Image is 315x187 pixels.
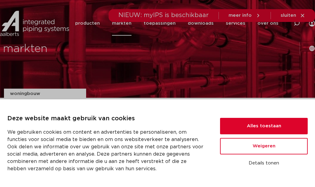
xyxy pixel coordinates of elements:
[7,129,205,172] p: We gebruiken cookies om content en advertenties te personaliseren, om functies voor social media ...
[144,11,176,36] a: toepassingen
[220,158,308,168] button: Details tonen
[188,11,214,36] a: downloads
[7,114,205,124] p: Deze website maakt gebruik van cookies
[229,13,252,18] span: meer info
[229,13,261,18] a: meer info
[257,11,278,36] a: over ons
[309,11,315,36] div: my IPS
[220,138,308,154] button: Weigeren
[281,13,296,18] span: sluiten
[226,11,245,36] a: services
[281,13,305,18] a: sluiten
[75,11,100,36] a: producten
[112,11,131,36] a: markten
[220,118,308,134] button: Alles toestaan
[10,89,80,99] a: woningbouw
[75,11,278,36] nav: Menu
[118,12,209,18] span: NIEUW: myIPS is beschikbaar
